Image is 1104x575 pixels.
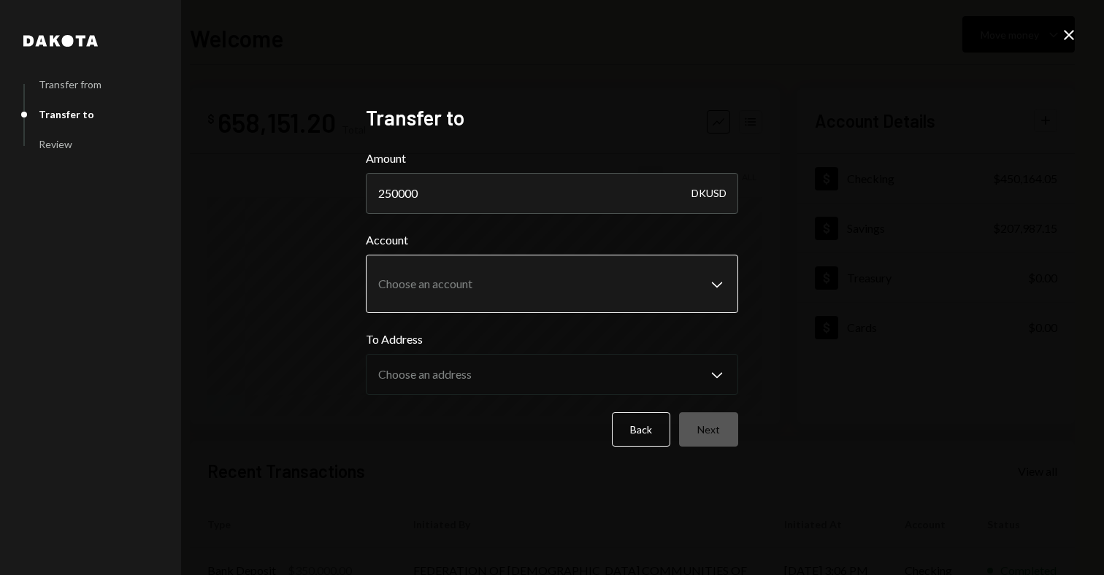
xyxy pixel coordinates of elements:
h2: Transfer to [366,104,738,132]
button: Back [612,412,670,447]
label: Account [366,231,738,249]
label: Amount [366,150,738,167]
div: Transfer from [39,78,101,90]
div: Review [39,138,72,150]
div: DKUSD [691,173,727,214]
button: To Address [366,354,738,395]
div: Transfer to [39,108,94,120]
label: To Address [366,331,738,348]
button: Account [366,255,738,313]
input: Enter amount [366,173,738,214]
